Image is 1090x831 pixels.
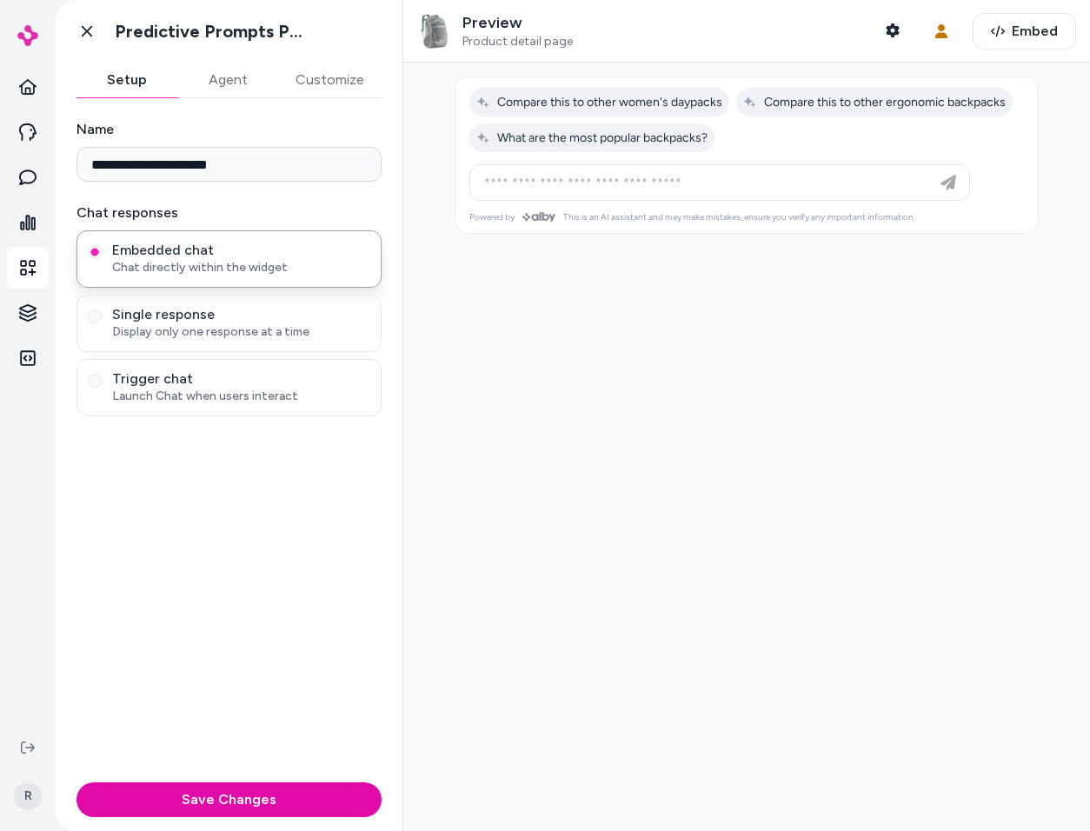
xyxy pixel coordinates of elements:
button: Agent [177,63,278,97]
img: alby Logo [17,25,38,46]
span: Launch Chat when users interact [112,388,370,405]
span: Embedded chat [112,242,370,259]
span: Product detail page [462,34,573,50]
p: Preview [462,13,573,33]
label: Chat responses [76,203,382,223]
span: Chat directly within the widget [112,259,370,276]
h1: Predictive Prompts PDP [115,21,310,43]
button: Embed [973,13,1076,50]
button: Trigger chatLaunch Chat when users interact [88,374,102,388]
span: Embed [1012,21,1058,42]
span: R [14,782,42,810]
span: Display only one response at a time [112,323,370,341]
img: Women's The North Face Pivoter Backpack in Gray - Polyester [417,14,452,49]
button: Single responseDisplay only one response at a time [88,309,102,323]
button: Embedded chatChat directly within the widget [88,245,102,259]
button: Setup [76,63,177,97]
span: Single response [112,306,370,323]
span: Trigger chat [112,370,370,388]
label: Name [76,119,382,140]
button: Customize [278,63,382,97]
button: Save Changes [76,782,382,817]
button: R [10,768,45,824]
